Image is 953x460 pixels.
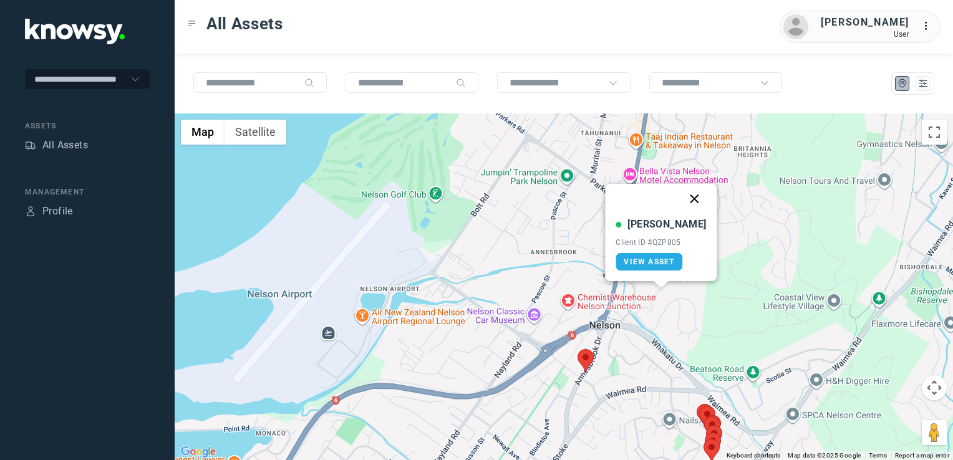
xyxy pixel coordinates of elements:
button: Close [680,184,710,214]
div: Client ID #QZP805 [616,238,706,247]
img: Google [178,444,219,460]
button: Map camera controls [922,375,947,400]
div: List [917,78,929,89]
div: Assets [25,120,150,132]
img: avatar.png [783,14,808,39]
tspan: ... [922,21,935,31]
a: ProfileProfile [25,204,73,219]
div: Profile [25,206,36,217]
span: Map data ©2025 Google [788,452,861,459]
a: Terms [869,452,888,459]
div: [PERSON_NAME] [627,217,706,232]
span: All Assets [206,12,283,35]
button: Toggle fullscreen view [922,120,947,145]
button: Show street map [181,120,225,145]
a: Open this area in Google Maps (opens a new window) [178,444,219,460]
div: : [922,19,937,36]
div: Search [456,78,466,88]
div: Management [25,186,150,198]
div: Map [897,78,908,89]
a: Report a map error [895,452,949,459]
button: Drag Pegman onto the map to open Street View [922,420,947,445]
a: AssetsAll Assets [25,138,88,153]
img: Application Logo [25,19,125,44]
button: Show satellite imagery [225,120,286,145]
div: [PERSON_NAME] [821,15,909,30]
div: : [922,19,937,34]
div: User [821,30,909,39]
div: Search [304,78,314,88]
a: View Asset [616,253,682,271]
button: Keyboard shortcuts [727,451,780,460]
div: Profile [42,204,73,219]
div: Toggle Menu [188,19,196,28]
div: Assets [25,140,36,151]
span: View Asset [624,257,674,266]
div: All Assets [42,138,88,153]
